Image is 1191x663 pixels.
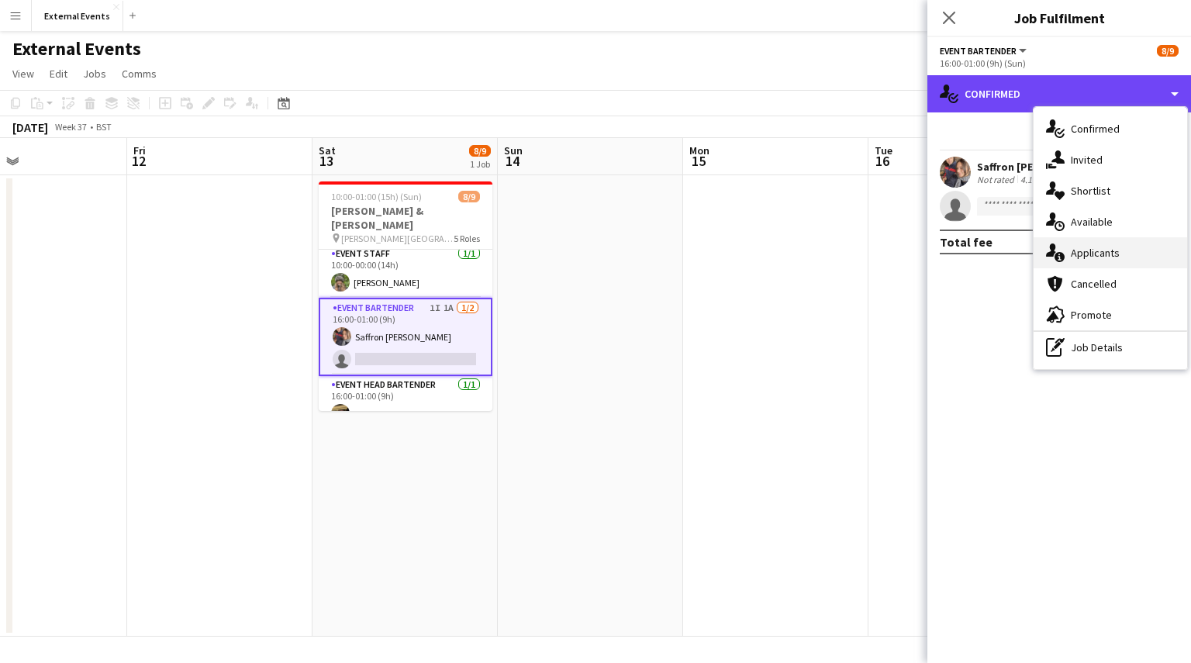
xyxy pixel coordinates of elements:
div: Job Details [1034,332,1187,363]
h1: External Events [12,37,141,60]
span: Edit [50,67,67,81]
span: 13 [316,152,336,170]
div: Promote [1034,299,1187,330]
div: [DATE] [12,119,48,135]
a: View [6,64,40,84]
div: Confirmed [1034,113,1187,144]
span: Sun [504,143,523,157]
div: Available [1034,206,1187,237]
span: Jobs [83,67,106,81]
a: Comms [116,64,163,84]
app-job-card: 10:00-01:00 (15h) (Sun)8/9[PERSON_NAME] & [PERSON_NAME] [PERSON_NAME][GEOGRAPHIC_DATA][PERSON_NAM... [319,181,492,411]
div: Applicants [1034,237,1187,268]
div: 4.1km [1017,174,1048,185]
a: Jobs [77,64,112,84]
div: Invited [1034,144,1187,175]
h3: [PERSON_NAME] & [PERSON_NAME] [319,204,492,232]
button: External Events [32,1,123,31]
app-card-role: Event bartender1I1A1/216:00-01:00 (9h)Saffron [PERSON_NAME] [319,298,492,376]
div: Cancelled [1034,268,1187,299]
span: 15 [687,152,709,170]
span: Fri [133,143,146,157]
span: View [12,67,34,81]
span: Tue [875,143,892,157]
div: Total fee [940,234,992,250]
div: Not rated [977,174,1017,185]
div: Confirmed [927,75,1191,112]
span: Mon [689,143,709,157]
div: BST [96,121,112,133]
div: 1 Job [470,158,490,170]
span: 16 [872,152,892,170]
span: 5 Roles [454,233,480,244]
div: Saffron [PERSON_NAME] [977,160,1099,174]
span: 12 [131,152,146,170]
span: 8/9 [1157,45,1179,57]
span: Sat [319,143,336,157]
button: Event bartender [940,45,1029,57]
h3: Job Fulfilment [927,8,1191,28]
span: 14 [502,152,523,170]
span: [PERSON_NAME][GEOGRAPHIC_DATA][PERSON_NAME] [341,233,454,244]
app-card-role: Event staff1/110:00-00:00 (14h)[PERSON_NAME] [319,245,492,298]
div: 16:00-01:00 (9h) (Sun) [940,57,1179,69]
app-card-role: Event head Bartender1/116:00-01:00 (9h)[PERSON_NAME] [319,376,492,429]
div: Shortlist [1034,175,1187,206]
span: 8/9 [469,145,491,157]
span: 8/9 [458,191,480,202]
span: 10:00-01:00 (15h) (Sun) [331,191,422,202]
span: Week 37 [51,121,90,133]
a: Edit [43,64,74,84]
span: Comms [122,67,157,81]
span: Event bartender [940,45,1017,57]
